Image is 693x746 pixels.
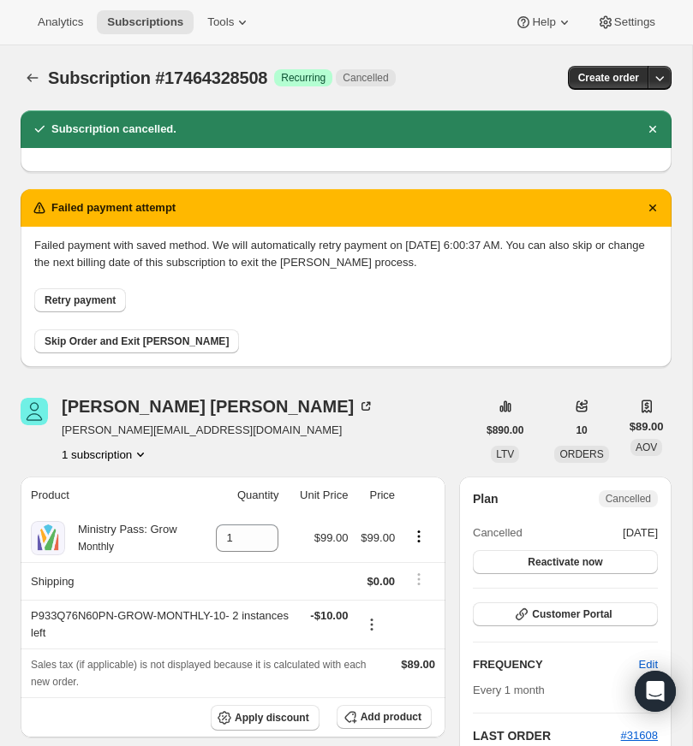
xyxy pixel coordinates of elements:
[401,658,435,671] span: $89.00
[641,196,665,220] button: Dismiss notification
[621,727,658,744] button: #31608
[284,477,353,514] th: Unit Price
[621,729,658,742] a: #31608
[343,71,388,85] span: Cancelled
[314,531,349,544] span: $99.00
[623,524,658,542] span: [DATE]
[21,562,198,600] th: Shipping
[34,237,658,271] p: Failed payment with saved method. We will automatically retry payment on [DATE] 6:00:37 AM. You c...
[281,71,326,85] span: Recurring
[207,15,234,29] span: Tools
[606,492,651,506] span: Cancelled
[496,448,514,460] span: LTV
[21,398,48,425] span: Ryan Cavinder
[505,10,582,34] button: Help
[473,656,639,673] h2: FREQUENCY
[405,570,433,589] button: Shipping actions
[405,527,433,546] button: Product actions
[635,671,676,712] div: Open Intercom Messenger
[367,575,396,588] span: $0.00
[532,607,612,621] span: Customer Portal
[51,199,176,216] h2: Failed payment attempt
[45,293,116,307] span: Retry payment
[31,521,65,555] img: product img
[630,418,664,435] span: $89.00
[473,684,545,696] span: Every 1 month
[62,446,149,463] button: Product actions
[235,711,309,725] span: Apply discount
[21,477,198,514] th: Product
[27,10,93,34] button: Analytics
[211,705,320,731] button: Apply discount
[473,524,523,542] span: Cancelled
[34,288,126,312] button: Retry payment
[528,555,602,569] span: Reactivate now
[476,418,534,442] button: $890.00
[337,705,432,729] button: Add product
[97,10,194,34] button: Subscriptions
[629,651,668,678] button: Edit
[45,335,229,348] span: Skip Order and Exit [PERSON_NAME]
[576,423,587,437] span: 10
[65,521,177,555] div: Ministry Pass: Grow
[31,659,367,688] span: Sales tax (if applicable) is not displayed because it is calculated with each new order.
[641,117,665,141] button: Dismiss notification
[636,441,657,453] span: AOV
[62,422,374,439] span: [PERSON_NAME][EMAIL_ADDRESS][DOMAIN_NAME]
[197,10,261,34] button: Tools
[361,531,395,544] span: $99.00
[565,418,597,442] button: 10
[361,710,421,724] span: Add product
[34,329,239,353] button: Skip Order and Exit [PERSON_NAME]
[353,477,400,514] th: Price
[48,68,267,87] span: Subscription #17464328508
[51,121,176,138] h2: Subscription cancelled.
[473,602,658,626] button: Customer Portal
[21,66,45,90] button: Subscriptions
[614,15,655,29] span: Settings
[487,423,523,437] span: $890.00
[198,477,284,514] th: Quantity
[62,398,374,415] div: [PERSON_NAME] [PERSON_NAME]
[38,15,83,29] span: Analytics
[587,10,666,34] button: Settings
[473,550,658,574] button: Reactivate now
[473,490,499,507] h2: Plan
[473,727,621,744] h2: LAST ORDER
[568,66,649,90] button: Create order
[578,71,639,85] span: Create order
[532,15,555,29] span: Help
[310,607,348,642] span: - $10.00
[639,656,658,673] span: Edit
[559,448,603,460] span: ORDERS
[78,541,114,553] small: Monthly
[107,15,183,29] span: Subscriptions
[31,607,348,642] div: P933Q76N60PN-GROW-MONTHLY-10 - 2 instances left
